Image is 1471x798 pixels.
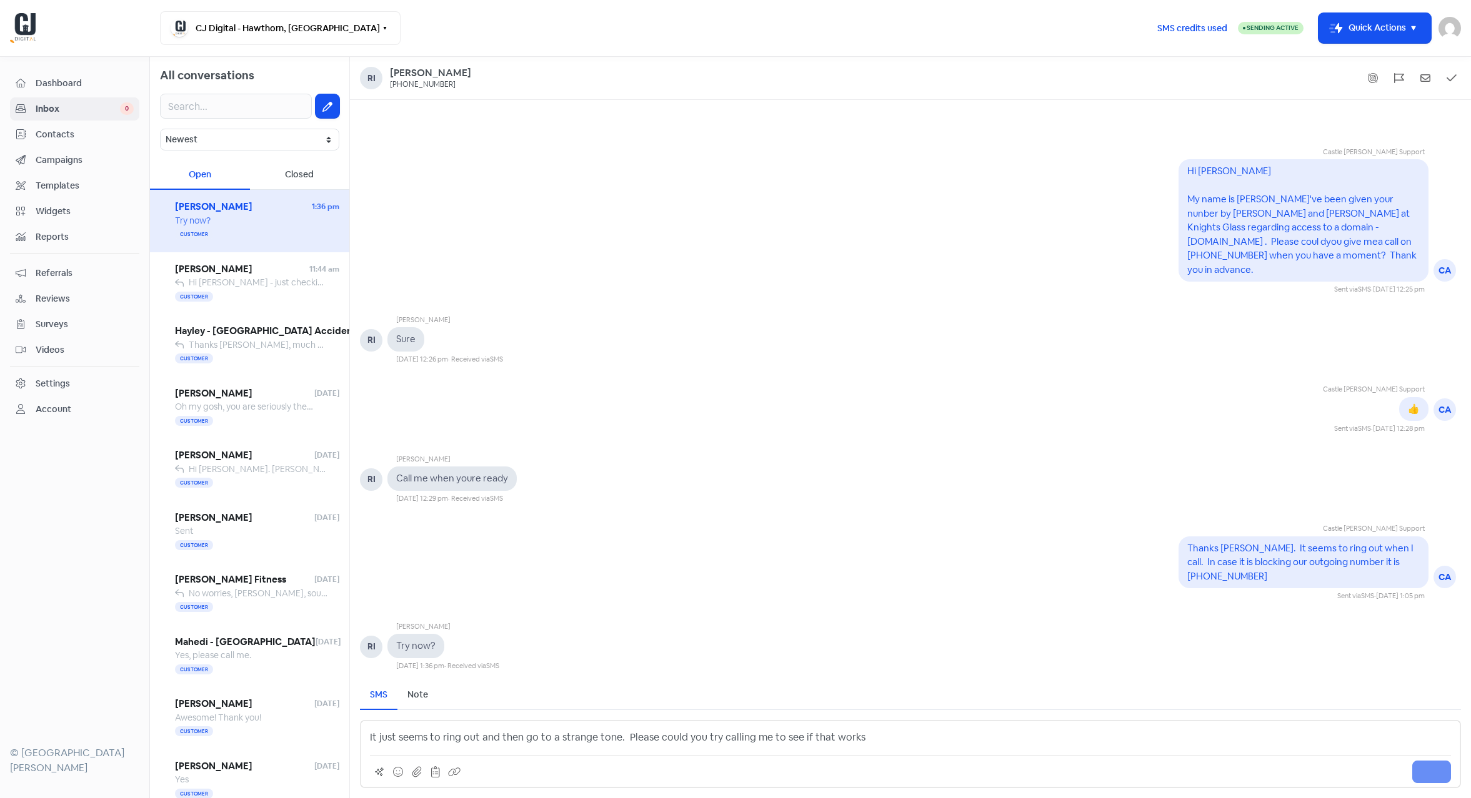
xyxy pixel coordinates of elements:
[175,697,314,711] span: [PERSON_NAME]
[36,102,120,116] span: Inbox
[10,398,139,421] a: Account
[490,355,503,363] span: SMS
[10,72,139,95] a: Dashboard
[396,354,448,365] div: [DATE] 12:26 pm
[1434,259,1456,282] div: CA
[10,225,139,249] a: Reports
[396,621,499,634] div: [PERSON_NAME]
[396,639,436,651] pre: Try now?
[1323,384,1425,397] div: Castle [PERSON_NAME] Support
[175,229,213,239] span: Customer
[36,154,134,167] span: Campaigns
[175,759,314,774] span: [PERSON_NAME]
[175,416,213,426] span: Customer
[10,262,139,285] a: Referrals
[486,661,499,670] span: SMS
[250,160,350,190] div: Closed
[189,339,368,350] span: Thanks [PERSON_NAME], much appreciated
[10,313,139,336] a: Surveys
[36,318,134,331] span: Surveys
[175,573,314,587] span: [PERSON_NAME] Fitness
[314,388,339,399] span: [DATE]
[1215,523,1425,536] div: Castle [PERSON_NAME] Support
[10,338,139,362] a: Videos
[175,215,211,226] span: Try now?
[175,712,261,723] span: Awesome! Thank you!
[175,635,316,649] span: Mahedi - [GEOGRAPHIC_DATA]
[189,463,1462,475] span: Hi [PERSON_NAME]. [PERSON_NAME] here at CJ Digital. We were trying to setup a mutual time for [PE...
[1147,21,1238,34] a: SMS credits used
[390,80,456,90] div: [PHONE_NUMBER]
[175,540,213,550] span: Customer
[120,102,134,115] span: 0
[1364,69,1382,87] button: Show system messages
[175,292,213,302] span: Customer
[175,448,314,463] span: [PERSON_NAME]
[1238,21,1304,36] a: Sending Active
[1408,403,1420,415] pre: 👍
[189,277,703,288] span: Hi [PERSON_NAME] - just checking in to see if you had had any luck tracing a spreadsheet of produ...
[1334,285,1373,293] span: Sent via ·
[10,287,139,310] a: Reviews
[175,200,312,214] span: [PERSON_NAME]
[1442,69,1461,87] button: Mark as closed
[36,128,134,141] span: Contacts
[309,264,339,275] span: 11:44 am
[175,353,213,363] span: Customer
[396,454,517,467] div: [PERSON_NAME]
[1434,566,1456,588] div: CA
[314,512,339,523] span: [DATE]
[1361,591,1374,600] span: SMS
[175,262,309,277] span: [PERSON_NAME]
[175,511,314,525] span: [PERSON_NAME]
[314,698,339,709] span: [DATE]
[150,160,250,190] div: Open
[312,201,339,212] span: 1:36 pm
[36,77,134,90] span: Dashboard
[36,403,71,416] div: Account
[360,67,382,89] div: Ri
[175,324,387,338] span: Hayley - [GEOGRAPHIC_DATA] Accident Repair
[1439,17,1461,39] img: User
[1247,24,1299,32] span: Sending Active
[360,329,382,352] div: RI
[1337,591,1376,600] span: Sent via ·
[175,525,194,536] span: Sent
[10,174,139,197] a: Templates
[160,94,312,119] input: Search...
[10,200,139,223] a: Widgets
[1215,147,1425,160] div: Castle [PERSON_NAME] Support
[175,664,213,674] span: Customer
[175,478,213,488] span: Customer
[36,377,70,390] div: Settings
[1358,424,1371,433] span: SMS
[1376,591,1425,601] div: [DATE] 1:05 pm
[1434,398,1456,421] div: CA
[1373,423,1425,434] div: [DATE] 12:28 pm
[175,649,251,661] span: Yes, please call me.
[36,230,134,244] span: Reports
[36,179,134,192] span: Templates
[1358,285,1371,293] span: SMS
[160,68,254,82] span: All conversations
[175,602,213,612] span: Customer
[160,11,401,45] button: CJ Digital - Hawthorn, [GEOGRAPHIC_DATA]
[390,67,471,80] a: [PERSON_NAME]
[316,636,341,648] span: [DATE]
[396,661,444,671] div: [DATE] 1:36 pm
[175,401,701,412] span: Oh my gosh, you are seriously the best!!! Thank you so, so much for helping me with this. You don...
[10,372,139,395] a: Settings
[175,726,213,736] span: Customer
[189,588,417,599] span: No worries, [PERSON_NAME], sounds good. Thanks mate.
[360,468,382,491] div: RI
[396,472,508,484] pre: Call me when youre ready
[1187,542,1415,582] pre: Thanks [PERSON_NAME]. It seems to ring out when I call. In case it is blocking our outgoing numbe...
[1319,13,1431,43] button: Quick Actions
[36,343,134,357] span: Videos
[10,123,139,146] a: Contacts
[490,494,503,503] span: SMS
[36,267,134,280] span: Referrals
[448,354,503,365] div: · Received via
[175,774,189,785] span: Yes
[1416,69,1435,87] button: Mark as unread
